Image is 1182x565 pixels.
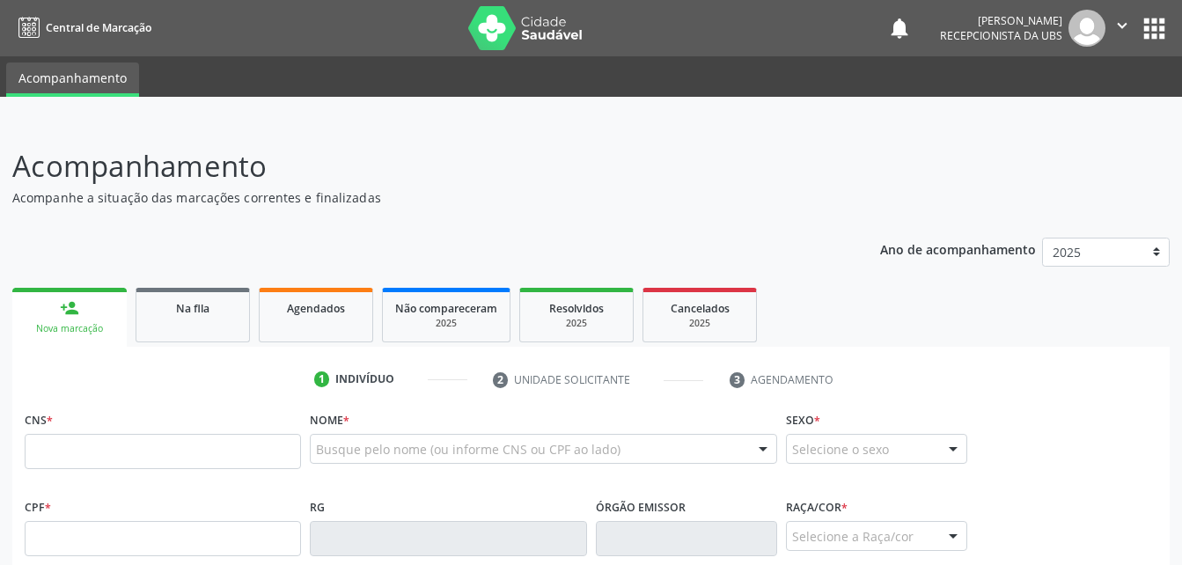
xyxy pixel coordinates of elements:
span: Na fila [176,301,209,316]
div: Indivíduo [335,371,394,387]
span: Busque pelo nome (ou informe CNS ou CPF ao lado) [316,440,620,459]
span: Central de Marcação [46,20,151,35]
label: Raça/cor [786,494,848,521]
img: img [1068,10,1105,47]
label: RG [310,494,325,521]
label: Sexo [786,407,820,434]
span: Não compareceram [395,301,497,316]
p: Acompanhe a situação das marcações correntes e finalizadas [12,188,823,207]
span: Cancelados [671,301,730,316]
a: Acompanhamento [6,62,139,97]
a: Central de Marcação [12,13,151,42]
p: Acompanhamento [12,144,823,188]
div: person_add [60,298,79,318]
span: Selecione a Raça/cor [792,527,914,546]
button: apps [1139,13,1170,44]
div: 2025 [656,317,744,330]
span: Selecione o sexo [792,440,889,459]
div: 2025 [532,317,620,330]
button: notifications [887,16,912,40]
span: Resolvidos [549,301,604,316]
label: Órgão emissor [596,494,686,521]
button:  [1105,10,1139,47]
label: CNS [25,407,53,434]
span: Recepcionista da UBS [940,28,1062,43]
div: Nova marcação [25,322,114,335]
label: Nome [310,407,349,434]
i:  [1112,16,1132,35]
div: 2025 [395,317,497,330]
div: 1 [314,371,330,387]
div: [PERSON_NAME] [940,13,1062,28]
p: Ano de acompanhamento [880,238,1036,260]
span: Agendados [287,301,345,316]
